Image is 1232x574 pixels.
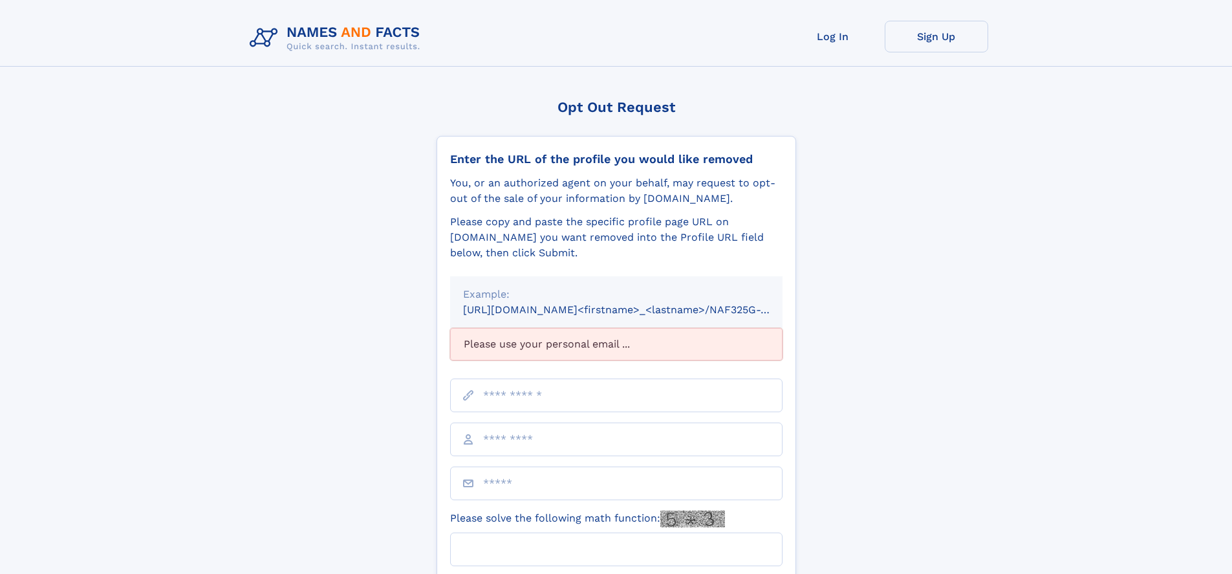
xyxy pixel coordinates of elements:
div: Opt Out Request [437,99,796,115]
div: Please copy and paste the specific profile page URL on [DOMAIN_NAME] you want removed into the Pr... [450,214,783,261]
img: Logo Names and Facts [244,21,431,56]
div: Enter the URL of the profile you would like removed [450,152,783,166]
small: [URL][DOMAIN_NAME]<firstname>_<lastname>/NAF325G-xxxxxxxx [463,304,807,316]
div: Please use your personal email ... [450,328,783,360]
div: Example: [463,287,770,302]
div: You, or an authorized agent on your behalf, may request to opt-out of the sale of your informatio... [450,175,783,206]
a: Sign Up [885,21,988,52]
label: Please solve the following math function: [450,511,725,527]
a: Log In [781,21,885,52]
